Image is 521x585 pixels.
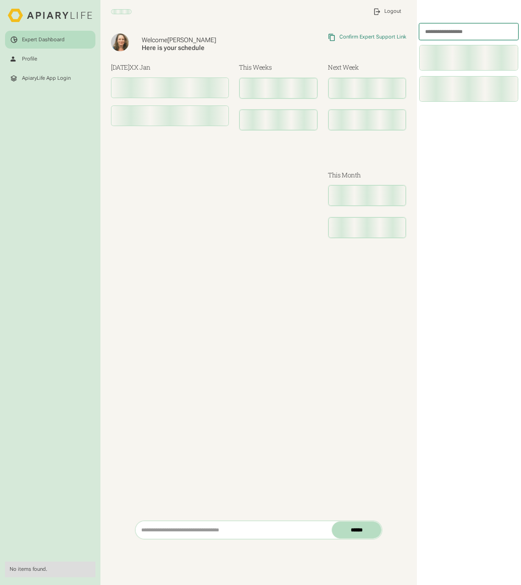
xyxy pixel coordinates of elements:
span: [PERSON_NAME] [167,36,216,44]
h3: This Weeks [239,62,317,72]
div: Welcome [142,36,273,44]
a: ApiaryLife App Login [5,69,95,87]
h3: Next Week [328,62,406,72]
a: Expert Dashboard [5,31,95,49]
span: XX Jan [129,63,150,72]
div: Logout [384,8,401,15]
a: Profile [5,50,95,68]
h3: [DATE] [111,62,229,72]
div: Expert Dashboard [22,37,65,43]
div: Here is your schedule [142,44,273,52]
div: Confirm Expert Support Link [339,34,406,40]
a: Logout [368,3,407,21]
div: No items found. [10,566,91,573]
div: Profile [22,56,37,62]
div: ApiaryLife App Login [22,75,71,82]
h3: This Month [328,170,406,180]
